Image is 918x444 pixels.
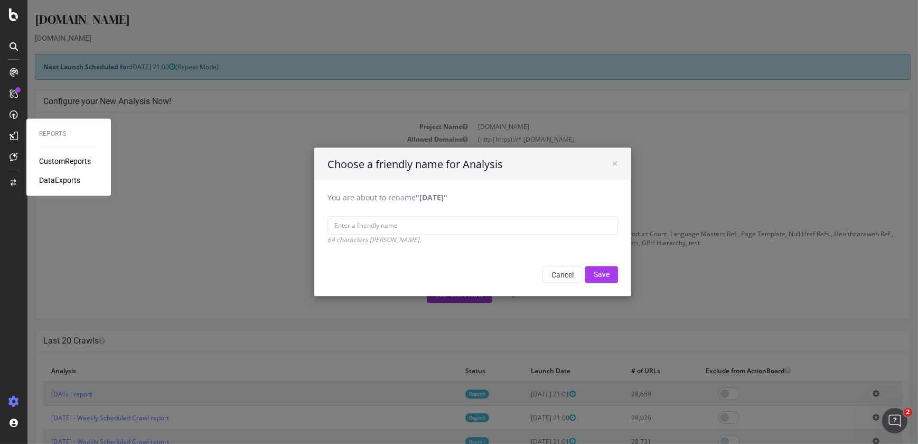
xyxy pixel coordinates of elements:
[584,156,591,171] span: ×
[515,266,555,283] button: Cancel
[388,193,420,203] b: "[DATE]"
[300,158,591,173] h4: Choose a friendly name for Analysis
[300,193,420,203] label: You are about to rename
[300,236,394,245] i: 64 characters [PERSON_NAME].
[904,408,912,417] span: 2
[300,217,591,235] input: Enter a friendly name
[39,129,98,138] div: Reports
[584,159,591,170] button: Close
[39,175,80,186] a: DataExports
[558,266,591,283] input: Save
[39,156,91,166] a: CustomReports
[882,408,907,433] iframe: Intercom live chat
